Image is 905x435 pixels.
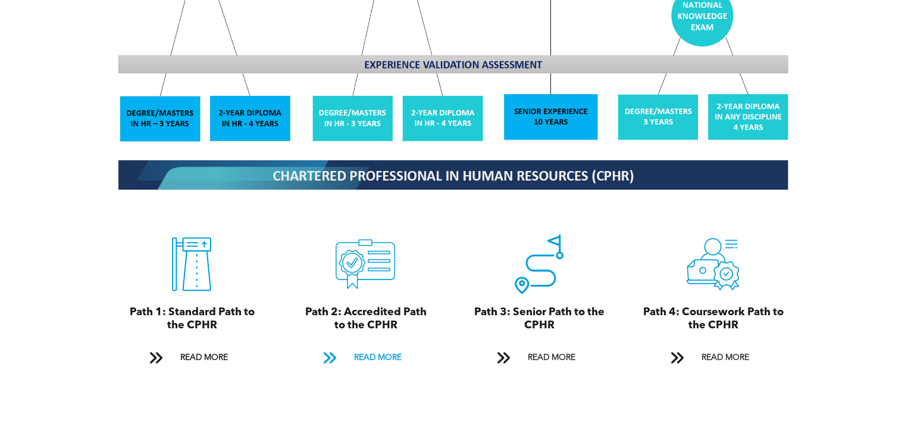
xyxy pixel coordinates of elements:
[488,347,590,369] a: READ MORE
[129,307,254,331] span: Path 1: Standard Path to the CPHR
[697,347,753,369] span: READ MORE
[474,307,605,331] span: Path 3: Senior Path to the CPHR
[305,307,426,331] span: Path 2: Accredited Path to the CPHR
[643,307,783,331] span: Path 4: Coursework Path to the CPHR
[662,347,764,369] a: READ MORE
[349,347,405,369] span: READ MORE
[523,347,579,369] span: READ MORE
[140,347,243,369] a: READ MORE
[314,347,417,369] a: READ MORE
[176,347,231,369] span: READ MORE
